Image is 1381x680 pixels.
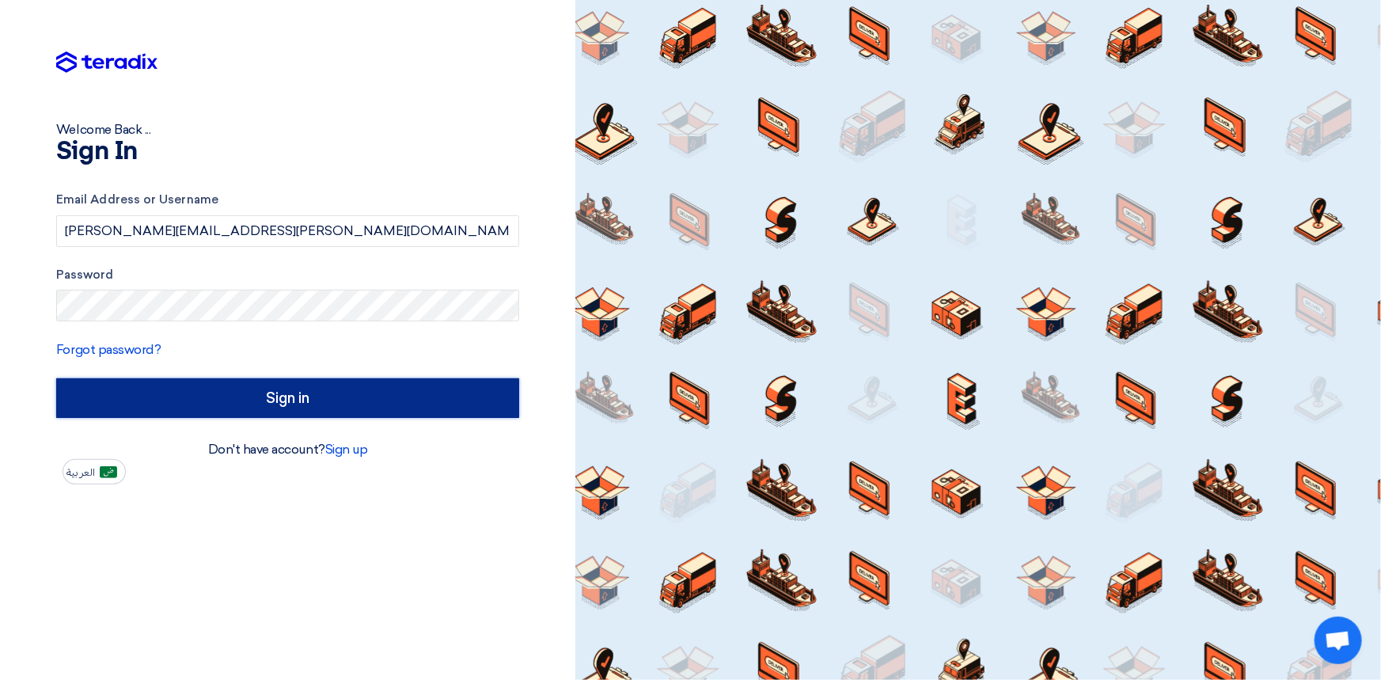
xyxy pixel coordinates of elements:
[56,120,519,139] div: Welcome Back ...
[56,440,519,459] div: Don't have account?
[56,191,519,209] label: Email Address or Username
[63,459,126,484] button: العربية
[56,378,519,418] input: Sign in
[56,215,519,247] input: Enter your business email or username
[100,466,117,478] img: ar-AR.png
[56,51,157,74] img: Teradix logo
[66,467,95,478] span: العربية
[325,442,368,457] a: Sign up
[56,139,519,165] h1: Sign In
[56,342,161,357] a: Forgot password?
[56,266,519,284] label: Password
[1315,617,1362,664] div: Open chat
